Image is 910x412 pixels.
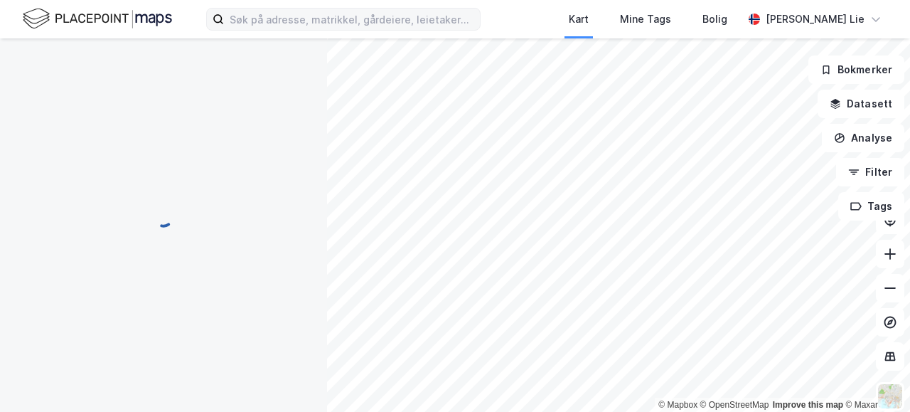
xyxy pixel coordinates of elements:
div: [PERSON_NAME] Lie [766,11,864,28]
a: OpenStreetMap [700,400,769,410]
div: Kontrollprogram for chat [839,344,910,412]
button: Datasett [818,90,904,118]
img: spinner.a6d8c91a73a9ac5275cf975e30b51cfb.svg [152,206,175,228]
div: Mine Tags [620,11,671,28]
button: Analyse [822,124,904,152]
button: Filter [836,158,904,186]
button: Bokmerker [808,56,904,84]
input: Søk på adresse, matrikkel, gårdeiere, leietakere eller personer [224,9,480,30]
div: Kart [569,11,589,28]
iframe: Chat Widget [839,344,910,412]
a: Improve this map [773,400,843,410]
button: Tags [838,192,904,221]
img: logo.f888ab2527a4732fd821a326f86c7f29.svg [23,6,172,31]
a: Mapbox [658,400,697,410]
div: Bolig [702,11,727,28]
